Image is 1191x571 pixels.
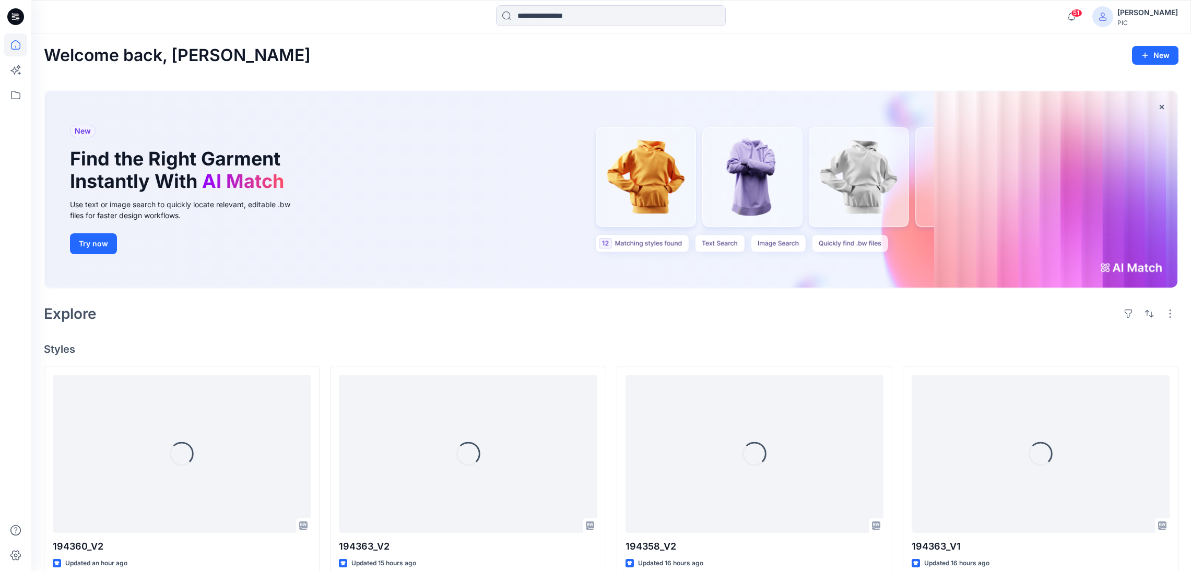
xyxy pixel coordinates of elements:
button: New [1132,46,1178,65]
div: [PERSON_NAME] [1117,6,1178,19]
h2: Explore [44,305,97,322]
div: PIC [1117,19,1178,27]
h1: Find the Right Garment Instantly With [70,148,289,193]
h4: Styles [44,343,1178,355]
span: 51 [1071,9,1082,17]
button: Try now [70,233,117,254]
p: 194360_V2 [53,539,311,554]
p: Updated 16 hours ago [924,558,989,569]
span: New [75,125,91,137]
p: Updated 16 hours ago [638,558,703,569]
p: Updated 15 hours ago [351,558,416,569]
p: Updated an hour ago [65,558,127,569]
svg: avatar [1099,13,1107,21]
p: 194358_V2 [626,539,883,554]
p: 194363_V1 [912,539,1170,554]
p: 194363_V2 [339,539,597,554]
h2: Welcome back, [PERSON_NAME] [44,46,311,65]
span: AI Match [202,170,284,193]
div: Use text or image search to quickly locate relevant, editable .bw files for faster design workflows. [70,199,305,221]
